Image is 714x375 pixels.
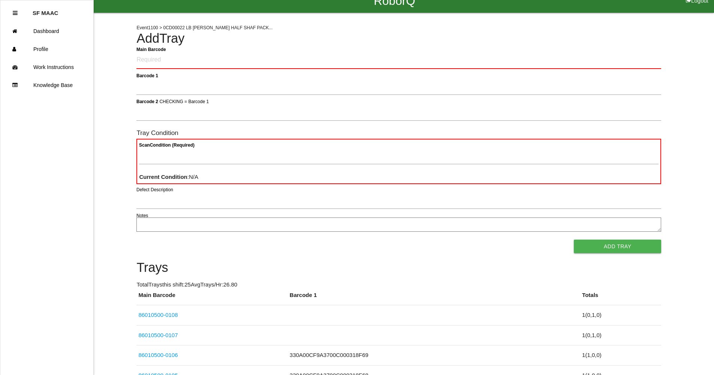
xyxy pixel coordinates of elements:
[574,240,661,253] button: Add Tray
[138,312,178,318] a: 86010500-0108
[138,332,178,338] a: 86010500-0107
[138,352,178,358] a: 86010500-0106
[288,291,580,305] th: Barcode 1
[136,261,661,275] h4: Trays
[136,46,166,52] b: Main Barcode
[580,291,661,305] th: Totals
[139,174,187,180] b: Current Condition
[0,76,93,94] a: Knowledge Base
[136,25,272,30] span: Event 1100 > 0CD00022 LB [PERSON_NAME] HALF SHAF PACK...
[160,99,209,104] span: CHECKING = Barcode 1
[0,40,93,58] a: Profile
[0,58,93,76] a: Work Instructions
[580,325,661,345] td: 1 ( 0 , 1 , 0 )
[136,291,287,305] th: Main Barcode
[136,73,158,78] b: Barcode 1
[580,345,661,366] td: 1 ( 1 , 0 , 0 )
[139,142,195,148] b: Scan Condition (Required)
[136,51,661,69] input: Required
[580,305,661,325] td: 1 ( 0 , 1 , 0 )
[136,212,148,219] label: Notes
[136,31,661,46] h4: Add Tray
[136,186,173,193] label: Defect Description
[33,4,58,16] p: SF MAAC
[13,4,18,22] div: Close
[139,174,198,180] span: : N/A
[136,280,661,289] p: Total Trays this shift: 25 Avg Trays /Hr: 26.80
[288,345,580,366] td: 330A00CF9A3700C000318F69
[0,22,93,40] a: Dashboard
[136,99,158,104] b: Barcode 2
[136,129,661,136] h6: Tray Condition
